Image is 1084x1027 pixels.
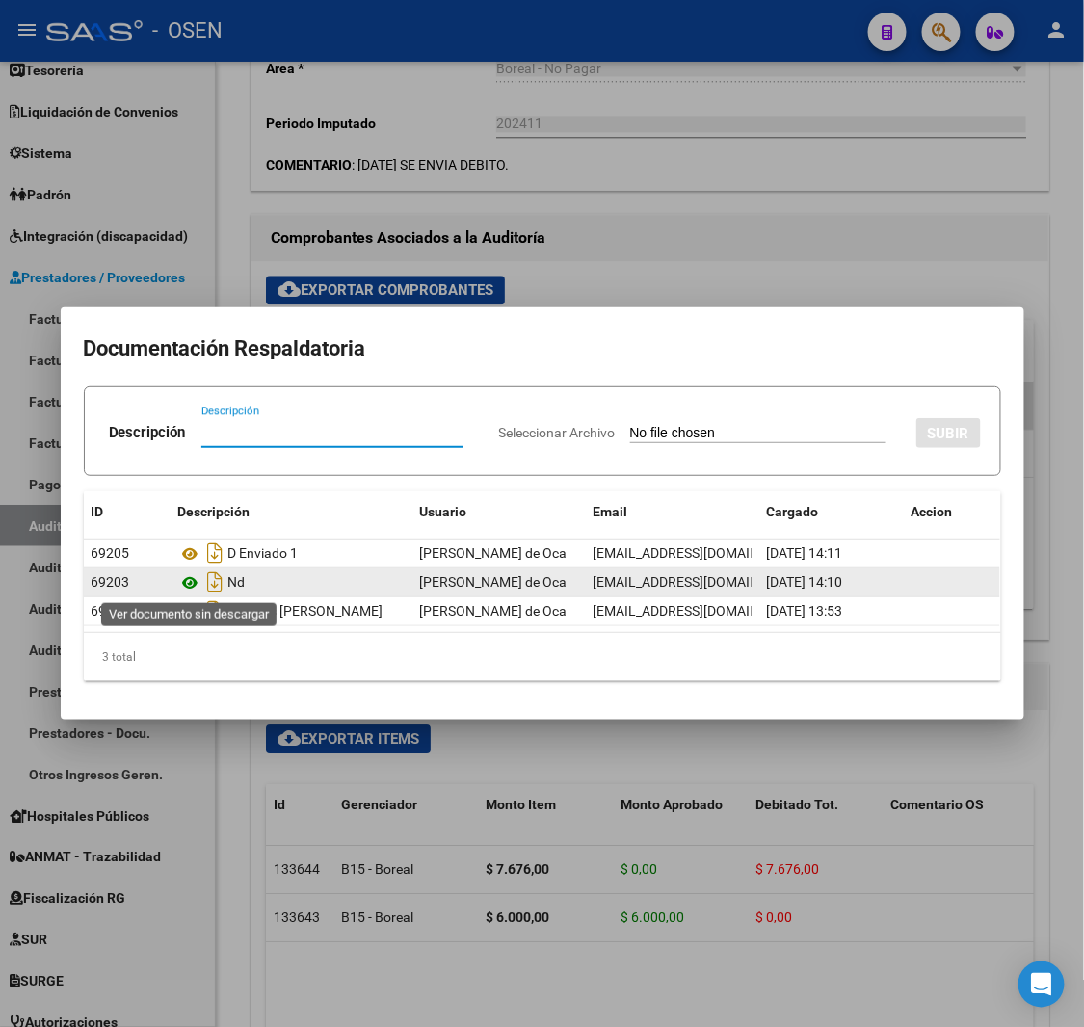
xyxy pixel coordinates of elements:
div: D Enviado 1 [178,538,405,568]
datatable-header-cell: Accion [904,491,1000,533]
div: Open Intercom Messenger [1018,961,1065,1008]
span: SUBIR [928,425,969,442]
button: SUBIR [916,418,981,448]
span: [EMAIL_ADDRESS][DOMAIN_NAME] [594,545,807,561]
datatable-header-cell: Descripción [171,491,412,533]
datatable-header-cell: Cargado [759,491,904,533]
i: Descargar documento [203,538,228,568]
h2: Documentación Respaldatoria [84,330,1001,367]
span: [DATE] 13:53 [767,603,843,619]
span: ID [92,504,104,519]
span: Cargado [767,504,819,519]
datatable-header-cell: ID [84,491,171,533]
i: Descargar documento [203,566,228,597]
p: Descripción [109,422,186,444]
span: Accion [912,504,953,519]
div: 3 total [84,633,1001,681]
i: Descargar documento [203,595,228,626]
span: [PERSON_NAME] de Oca [420,545,568,561]
span: [PERSON_NAME] de Oca [420,603,568,619]
span: 69205 [92,545,130,561]
div: D Casas [PERSON_NAME] [178,595,405,626]
span: [PERSON_NAME] de Oca [420,574,568,590]
datatable-header-cell: Usuario [412,491,586,533]
span: [DATE] 14:11 [767,545,843,561]
span: [DATE] 14:10 [767,574,843,590]
span: Descripción [178,504,251,519]
span: Usuario [420,504,467,519]
datatable-header-cell: Email [586,491,759,533]
span: Email [594,504,628,519]
span: [EMAIL_ADDRESS][DOMAIN_NAME] [594,574,807,590]
span: 69203 [92,574,130,590]
div: Nd [178,566,405,597]
span: [EMAIL_ADDRESS][DOMAIN_NAME] [594,603,807,619]
span: Seleccionar Archivo [499,425,616,440]
span: 69193 [92,603,130,619]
